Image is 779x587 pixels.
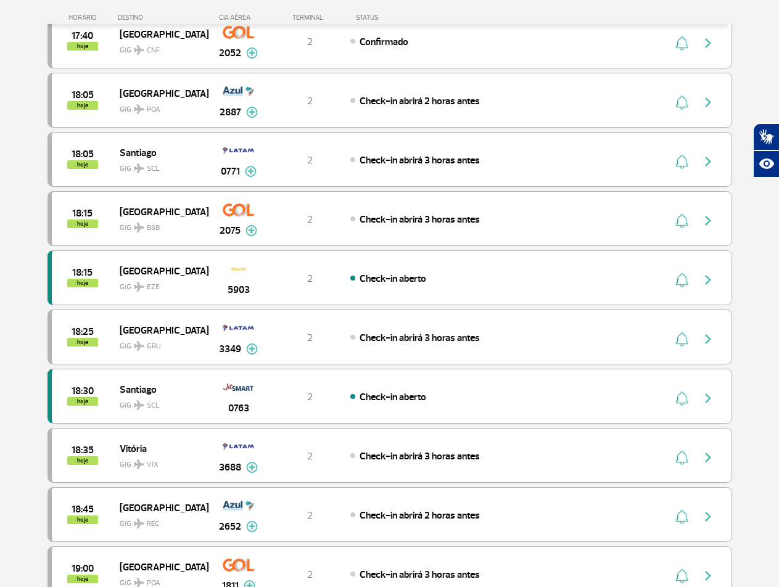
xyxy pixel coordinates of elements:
span: [GEOGRAPHIC_DATA] [120,322,199,338]
span: 2 [307,213,313,226]
img: seta-direita-painel-voo.svg [701,569,715,583]
span: [GEOGRAPHIC_DATA] [120,263,199,279]
img: destiny_airplane.svg [134,459,144,469]
span: hoje [67,101,98,110]
span: 2025-08-28 18:30:00 [72,387,94,395]
div: DESTINO [118,14,208,22]
img: sino-painel-voo.svg [675,213,688,228]
span: GIG [120,216,199,234]
img: destiny_airplane.svg [134,519,144,528]
span: GRU [147,341,161,352]
img: sino-painel-voo.svg [675,569,688,583]
span: 2 [307,332,313,344]
img: destiny_airplane.svg [134,45,144,55]
span: hoje [67,279,98,287]
span: 2052 [219,46,241,60]
img: mais-info-painel-voo.svg [246,107,258,118]
span: Check-in abrirá 2 horas antes [360,509,480,522]
span: 2 [307,391,313,403]
span: 2025-08-28 18:45:00 [72,505,94,514]
span: 2 [307,36,313,48]
img: seta-direita-painel-voo.svg [701,332,715,347]
span: hoje [67,42,98,51]
span: VIX [147,459,159,470]
span: hoje [67,338,98,347]
img: destiny_airplane.svg [134,223,144,232]
span: Vitória [120,440,199,456]
span: 5903 [228,282,250,297]
button: Abrir tradutor de língua de sinais. [753,123,779,150]
img: seta-direita-painel-voo.svg [701,391,715,406]
span: 2025-08-28 18:05:00 [72,150,94,158]
span: Check-in abrirá 3 horas antes [360,450,480,462]
img: sino-painel-voo.svg [675,95,688,110]
span: 2 [307,95,313,107]
div: Plugin de acessibilidade da Hand Talk. [753,123,779,178]
span: Santiago [120,144,199,160]
span: GIG [120,393,199,411]
span: GIG [120,97,199,115]
span: REC [147,519,159,530]
img: destiny_airplane.svg [134,341,144,351]
span: SCL [147,163,159,174]
span: 2025-08-28 19:00:00 [72,564,94,573]
span: hoje [67,456,98,465]
span: 0771 [221,164,240,179]
img: seta-direita-painel-voo.svg [701,509,715,524]
img: destiny_airplane.svg [134,400,144,410]
span: 2025-08-28 18:15:00 [72,268,93,277]
span: [GEOGRAPHIC_DATA] [120,203,199,220]
span: hoje [67,397,98,406]
span: [GEOGRAPHIC_DATA] [120,499,199,515]
span: [GEOGRAPHIC_DATA] [120,559,199,575]
div: HORÁRIO [51,14,118,22]
img: sino-painel-voo.svg [675,391,688,406]
span: 2025-08-28 18:35:00 [72,446,94,454]
span: GIG [120,157,199,174]
img: mais-info-painel-voo.svg [245,225,257,236]
span: GIG [120,275,199,293]
span: [GEOGRAPHIC_DATA] [120,85,199,101]
span: Confirmado [360,36,408,48]
span: hoje [67,515,98,524]
span: hoje [67,220,98,228]
span: GIG [120,453,199,470]
img: sino-painel-voo.svg [675,154,688,169]
span: Check-in abrirá 3 horas antes [360,154,480,166]
button: Abrir recursos assistivos. [753,150,779,178]
span: BSB [147,223,160,234]
span: [GEOGRAPHIC_DATA] [120,26,199,42]
span: POA [147,104,160,115]
img: sino-painel-voo.svg [675,36,688,51]
span: 2 [307,273,313,285]
span: 3688 [219,460,241,475]
img: mais-info-painel-voo.svg [246,47,258,59]
img: mais-info-painel-voo.svg [246,343,258,355]
img: sino-painel-voo.svg [675,273,688,287]
span: Check-in abrirá 3 horas antes [360,332,480,344]
img: destiny_airplane.svg [134,282,144,292]
span: Santiago [120,381,199,397]
span: Check-in abrirá 3 horas antes [360,569,480,581]
div: CIA AÉREA [208,14,270,22]
img: mais-info-painel-voo.svg [245,166,257,177]
span: Check-in abrirá 2 horas antes [360,95,480,107]
img: seta-direita-painel-voo.svg [701,36,715,51]
span: CNF [147,45,160,56]
img: sino-painel-voo.svg [675,509,688,524]
span: 2025-08-28 17:40:00 [72,31,93,40]
img: seta-direita-painel-voo.svg [701,450,715,465]
div: TERMINAL [270,14,350,22]
img: mais-info-painel-voo.svg [246,521,258,532]
img: sino-painel-voo.svg [675,450,688,465]
span: GIG [120,512,199,530]
img: mais-info-painel-voo.svg [246,462,258,473]
span: 2652 [219,519,241,534]
span: SCL [147,400,159,411]
img: seta-direita-painel-voo.svg [701,273,715,287]
span: 2 [307,569,313,581]
span: Check-in aberto [360,391,426,403]
span: 2025-08-28 18:05:00 [72,91,94,99]
div: STATUS [350,14,450,22]
span: 2 [307,154,313,166]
